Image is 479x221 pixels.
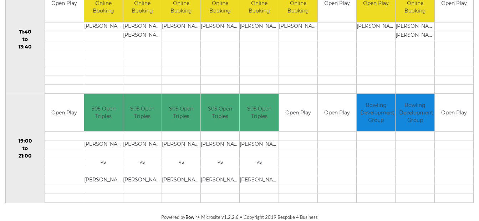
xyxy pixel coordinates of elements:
[357,22,395,31] td: [PERSON_NAME]
[123,22,162,31] td: [PERSON_NAME]
[45,94,83,132] td: Open Play
[6,94,45,203] td: 19:00 to 21:00
[240,158,278,167] td: vs
[279,22,317,31] td: [PERSON_NAME]
[435,94,473,132] td: Open Play
[84,158,123,167] td: vs
[162,22,200,31] td: [PERSON_NAME]
[201,140,239,149] td: [PERSON_NAME]
[162,176,200,185] td: [PERSON_NAME]
[396,22,434,31] td: [PERSON_NAME]
[318,94,356,132] td: Open Play
[84,140,123,149] td: [PERSON_NAME]
[240,22,278,31] td: [PERSON_NAME]
[161,214,318,220] span: Powered by • Microsite v1.2.2.6 • Copyright 2019 Bespoke 4 Business
[201,158,239,167] td: vs
[162,140,200,149] td: [PERSON_NAME]
[201,22,239,31] td: [PERSON_NAME]
[279,94,317,132] td: Open Play
[240,176,278,185] td: [PERSON_NAME]
[123,176,162,185] td: [PERSON_NAME]
[396,94,434,132] td: Bowling Development Group
[123,31,162,40] td: [PERSON_NAME]
[201,94,239,132] td: S05 Open Triples
[84,176,123,185] td: [PERSON_NAME]
[240,94,278,132] td: S05 Open Triples
[240,140,278,149] td: [PERSON_NAME]
[357,94,395,132] td: Bowling Development Group
[185,214,197,220] a: Bowlr
[123,94,162,132] td: S05 Open Triples
[84,94,123,132] td: S05 Open Triples
[162,94,200,132] td: S05 Open Triples
[123,158,162,167] td: vs
[123,140,162,149] td: [PERSON_NAME]
[162,158,200,167] td: vs
[84,22,123,31] td: [PERSON_NAME]
[396,31,434,40] td: [PERSON_NAME]
[201,176,239,185] td: [PERSON_NAME]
